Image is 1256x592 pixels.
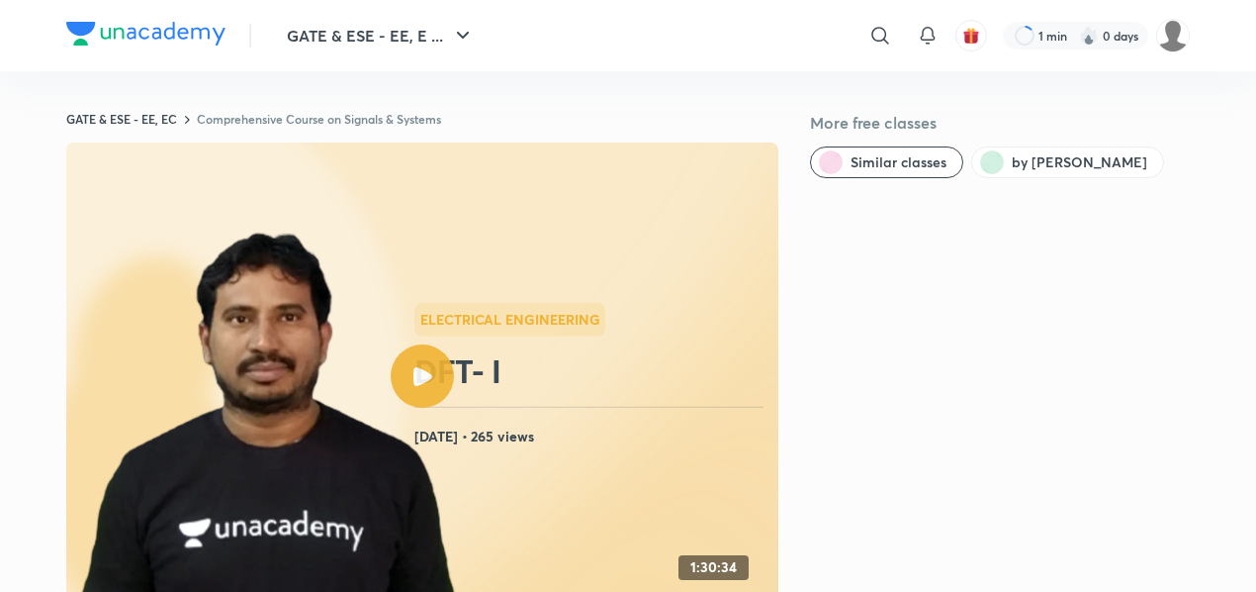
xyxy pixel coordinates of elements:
[66,22,225,46] img: Company Logo
[1156,19,1190,52] img: Shambhavi Choubey
[971,147,1164,178] button: by B V Reddy
[690,559,737,576] h4: 1:30:34
[1012,152,1147,172] span: by B V Reddy
[414,351,770,391] h2: DFT- I
[1079,26,1099,46] img: streak
[962,27,980,45] img: avatar
[197,111,441,127] a: Comprehensive Course on Signals & Systems
[810,147,963,178] button: Similar classes
[275,16,487,55] button: GATE & ESE - EE, E ...
[851,152,946,172] span: Similar classes
[955,20,987,51] button: avatar
[66,22,225,50] a: Company Logo
[810,111,1190,135] h5: More free classes
[66,111,177,127] a: GATE & ESE - EE, EC
[414,424,770,449] h4: [DATE] • 265 views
